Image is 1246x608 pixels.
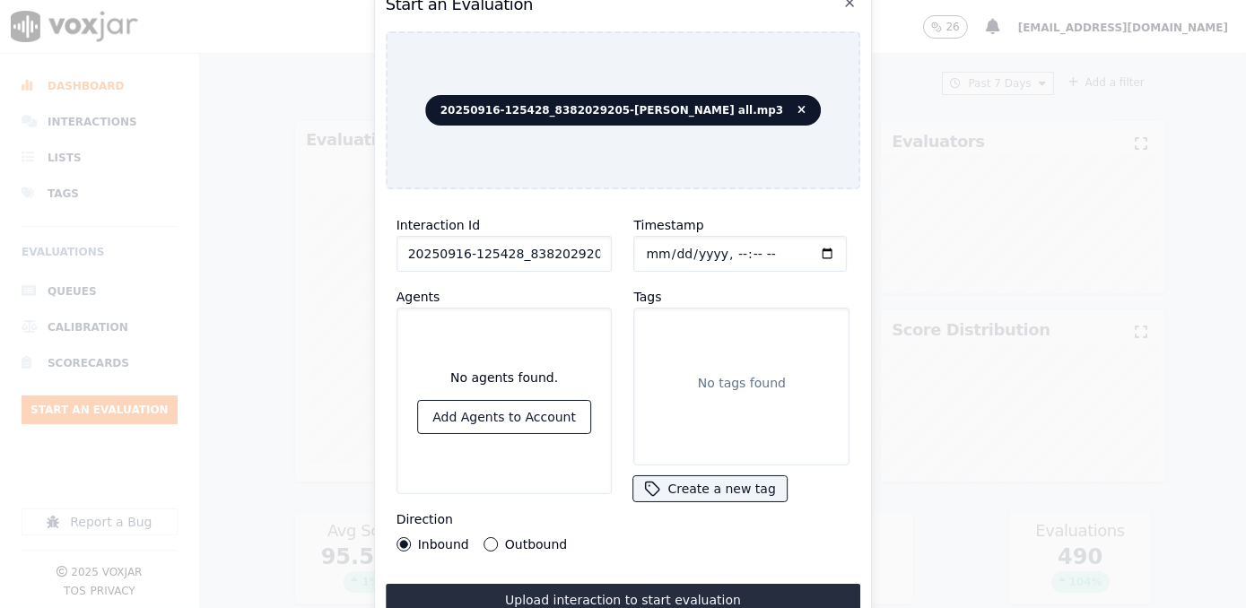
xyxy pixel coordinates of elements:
span: 20250916-125428_8382029205-[PERSON_NAME] all.mp3 [425,95,821,126]
button: Add Agents to Account [418,401,590,433]
label: Inbound [418,538,469,551]
label: Tags [634,290,662,304]
button: Create a new tag [634,476,787,501]
label: Interaction Id [396,218,480,232]
label: Agents [396,290,440,304]
label: Direction [396,512,453,526]
label: Outbound [505,538,567,551]
label: Timestamp [634,218,704,232]
input: reference id, file name, etc [396,236,613,272]
div: No agents found. [450,369,558,401]
p: No tags found [698,374,786,392]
